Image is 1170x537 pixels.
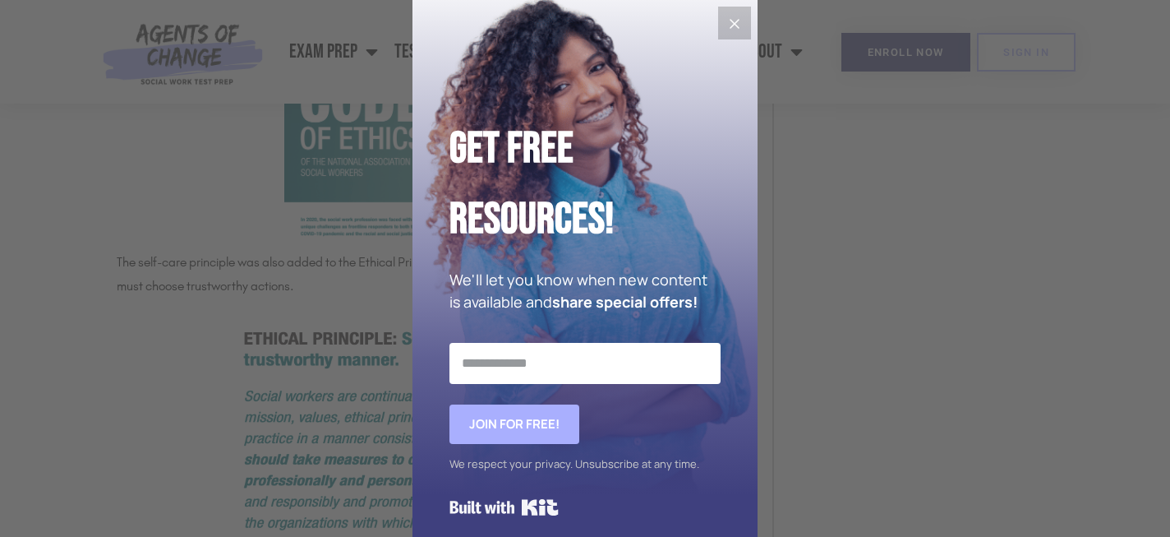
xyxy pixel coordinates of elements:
button: Close [718,7,751,39]
h2: Get Free Resources! [449,113,721,256]
p: We'll let you know when new content is available and [449,269,721,313]
div: We respect your privacy. Unsubscribe at any time. [449,452,721,476]
a: Built with Kit [449,493,559,522]
input: Email Address [449,343,721,384]
strong: share special offers! [552,292,698,312]
button: Join for FREE! [449,405,579,444]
